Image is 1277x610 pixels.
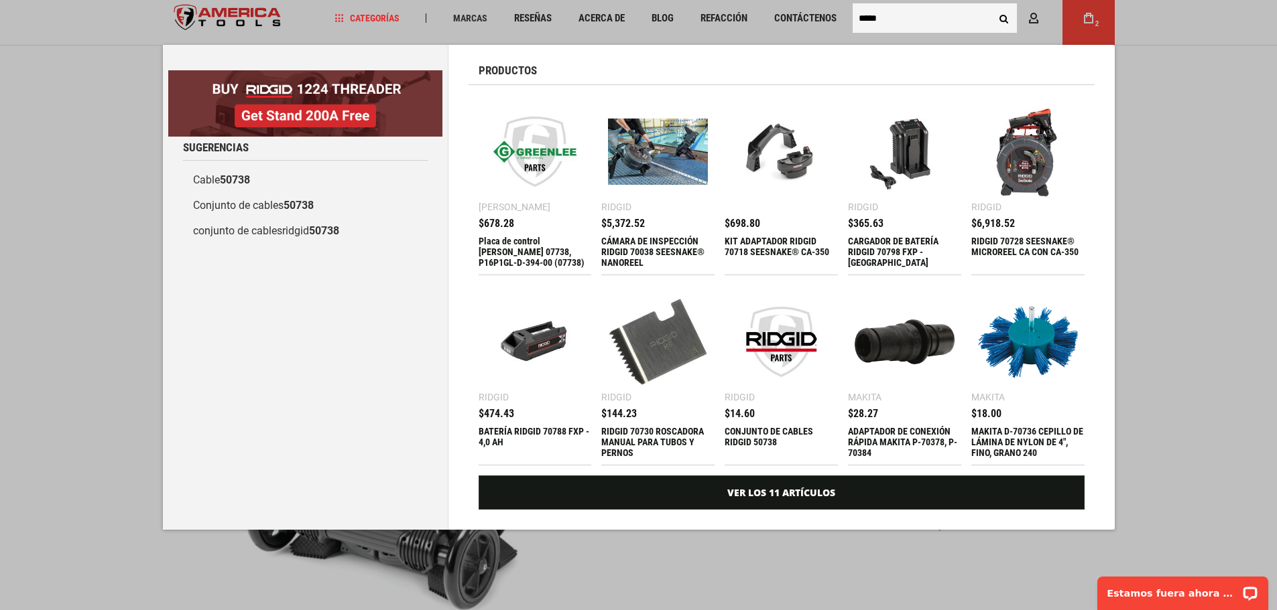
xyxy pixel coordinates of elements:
img: RIDGID 70730 ROSCADORA MANUAL PARA TUBOS Y PERNOS [608,292,708,392]
font: MAKITA D-70736 CEPILLO DE LÁMINA DE NYLON DE 4", FINO, GRANO 240 [971,426,1083,458]
div: RIDGID 70730 ROSCADORA MANUAL PARA TUBOS Y PERNOS [601,426,715,458]
a: BOGO: ¡Compre la roscadora RIDGID® 1224 y obtenga un soporte de 200 A gratis! [168,70,442,80]
font: Ridgid [725,392,755,402]
font: Categorías [350,13,400,23]
div: KIT ADAPTADOR RIDGID 70718 SEESNAKE® CA-350 [725,236,838,268]
div: ADAPTADOR DE CONEXIÓN RÁPIDA MAKITA P-70378, P-70384 [848,426,961,458]
font: Conjunto de cables [193,199,284,212]
button: Buscar [991,5,1017,31]
div: CONJUNTO DE CABLES RIDGID 50738 [725,426,838,458]
font: ridgid [282,224,309,237]
a: Conjunto de cables50738 [183,193,428,218]
div: RIDGID 70728 SEESNAKE® MICROREEL CA CON CA-350 [971,236,1085,268]
a: CONJUNTO DE CABLES RIDGID 50738 Ridgid $14.60 CONJUNTO DE CABLES RIDGID 50738 [725,285,838,465]
a: Ver los 11 artículos [479,475,1085,510]
img: BOGO: ¡Compre la roscadora RIDGID® 1224 y obtenga un soporte de 200 A gratis! [168,70,442,137]
font: conjunto de cables [193,224,282,237]
font: Estamos fuera ahora mismo. ¡Vuelve más tarde! [19,20,282,31]
font: $6,918.52 [971,217,1015,230]
a: BATERÍA RIDGID 70788 FXP - 4,0 AH Ridgid $474.43 BATERÍA RIDGID 70788 FXP - 4,0 AH [479,285,592,465]
a: CÁMARA DE INSPECCIÓN RIDGID 70038 SEESNAKE® NANOREEL Ridgid $5,372.52 CÁMARA DE INSPECCIÓN RIDGID... [601,95,715,275]
font: Ridgid [971,202,1001,212]
a: MAKITA D-70736 4 Makita $18.00 MAKITA D-70736 CEPILLO DE LÁMINA DE NYLON DE 4", FINO, GRANO 240 [971,285,1085,465]
iframe: Widget de chat LiveChat [1089,568,1277,610]
font: KIT ADAPTADOR RIDGID 70718 SEESNAKE® CA-350 [725,236,829,257]
img: BATERÍA RIDGID 70788 FXP - 4,0 AH [485,292,585,392]
div: BATERÍA RIDGID 70788 FXP - 4,0 AH [479,426,592,458]
a: Marcas [447,9,493,27]
font: Ridgid [601,202,631,212]
img: CÁMARA DE INSPECCIÓN RIDGID 70038 SEESNAKE® NANOREEL [608,102,708,202]
img: MAKITA D-70736 4 [978,292,1078,392]
a: CARGADOR DE BATERÍA RIDGID 70798 FXP - NORTEAMÉRICA Ridgid $365.63 CARGADOR DE BATERÍA RIDGID 707... [848,95,961,275]
font: $678.28 [479,217,514,230]
font: Cable [193,173,220,186]
a: KIT ADAPTADOR RIDGID 70718 SEESNAKE® CA-350 $698.80 KIT ADAPTADOR RIDGID 70718 SEESNAKE® CA-350 [725,95,838,275]
font: $365.63 [848,217,884,230]
font: 50738 [309,224,339,237]
a: RIDGID 70728 SEESNAKE® MICROREEL CA CON CA-350 Ridgid $6,918.52 RIDGID 70728 SEESNAKE® MICROREEL ... [971,95,1085,275]
font: $144.23 [601,407,637,420]
div: Placa de control Greenlee 07738, P16P1GL-D-394-00 (07738) [479,236,592,268]
img: CONJUNTO DE CABLES RIDGID 50738 [731,292,831,392]
div: MAKITA D-70736 4 [971,426,1085,458]
div: CARGADOR DE BATERÍA RIDGID 70798 FXP - NORTEAMÉRICA [848,236,961,268]
font: Sugerencias [183,141,249,154]
font: 50738 [220,173,250,186]
a: Cable50738 [183,167,428,193]
font: RIDGID 70728 SEESNAKE® MICROREEL CA CON CA-350 [971,236,1079,257]
font: $474.43 [479,407,514,420]
font: Marcas [453,13,487,23]
font: RIDGID 70730 ROSCADORA MANUAL PARA TUBOS Y PERNOS [601,426,704,458]
font: Makita [848,392,881,402]
font: Ver los 11 artículos [727,486,835,499]
div: CÁMARA DE INSPECCIÓN RIDGID 70038 SEESNAKE® NANOREEL [601,236,715,268]
a: RIDGID 70730 ROSCADORA MANUAL PARA TUBOS Y PERNOS Ridgid $144.23 RIDGID 70730 ROSCADORA MANUAL PA... [601,285,715,465]
font: $5,372.52 [601,217,645,230]
a: Placa de control Greenlee 07738, P16P1GL-D-394-00 (07738) [PERSON_NAME] $678.28 Placa de control ... [479,95,592,275]
img: Placa de control Greenlee 07738, P16P1GL-D-394-00 (07738) [485,102,585,202]
font: Ridgid [848,202,878,212]
img: RIDGID 70728 SEESNAKE® MICROREEL CA CON CA-350 [978,102,1078,202]
font: $698.80 [725,217,760,230]
img: ADAPTADOR DE CONEXIÓN RÁPIDA MAKITA P-70378, P-70384 [855,292,955,392]
font: CARGADOR DE BATERÍA RIDGID 70798 FXP - [GEOGRAPHIC_DATA] [848,236,938,268]
font: Ridgid [601,392,631,402]
font: $18.00 [971,407,1001,420]
font: 50738 [284,199,314,212]
a: conjunto de cablesridgid50738 [183,218,428,244]
font: [PERSON_NAME] [479,202,550,212]
font: BATERÍA RIDGID 70788 FXP - 4,0 AH [479,426,589,447]
a: Categorías [328,9,406,27]
font: $14.60 [725,407,755,420]
font: CÁMARA DE INSPECCIÓN RIDGID 70038 SEESNAKE® NANOREEL [601,236,705,268]
font: Makita [971,392,1005,402]
font: Productos [479,64,537,77]
font: CONJUNTO DE CABLES RIDGID 50738 [725,426,813,447]
font: $28.27 [848,407,878,420]
font: ADAPTADOR DE CONEXIÓN RÁPIDA MAKITA P-70378, P-70384 [848,426,957,458]
img: CARGADOR DE BATERÍA RIDGID 70798 FXP - NORTEAMÉRICA [855,102,955,202]
font: Ridgid [479,392,509,402]
a: ADAPTADOR DE CONEXIÓN RÁPIDA MAKITA P-70378, P-70384 Makita $28.27 ADAPTADOR DE CONEXIÓN RÁPIDA M... [848,285,961,465]
img: KIT ADAPTADOR RIDGID 70718 SEESNAKE® CA-350 [731,102,831,202]
button: Abrir el widget de chat LiveChat [154,17,170,33]
font: Placa de control [PERSON_NAME] 07738, P16P1GL-D-394-00 (07738) [479,236,585,268]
